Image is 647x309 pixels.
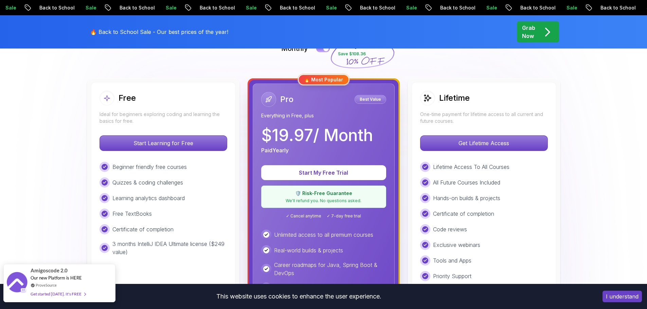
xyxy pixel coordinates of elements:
[269,169,378,177] p: Start My Free Trial
[433,272,471,280] p: Priority Support
[271,4,317,11] p: Back to School
[274,246,343,254] p: Real-world builds & projects
[420,136,547,151] p: Get Lifetime Access
[274,261,386,277] p: Career roadmaps for Java, Spring Boot & DevOps
[433,210,494,218] p: Certificate of completion
[281,44,308,53] p: Monthly
[100,140,227,147] a: Start Learning for Free
[31,267,68,274] span: Amigoscode 2.0
[433,225,467,233] p: Code reviews
[261,127,373,143] p: $ 19.97 / Month
[191,4,237,11] p: Back to School
[511,4,557,11] p: Back to School
[477,4,499,11] p: Sale
[237,4,258,11] p: Sale
[157,4,178,11] p: Sale
[112,225,174,233] p: Certificate of completion
[591,4,637,11] p: Back to School
[261,169,386,176] a: Start My Free Trial
[112,163,187,171] p: Beginner friendly free courses
[261,165,386,180] button: Start My Free Trial
[603,291,642,302] button: Accept cookies
[433,194,500,202] p: Hands-on builds & projects
[420,140,548,147] a: Get Lifetime Access
[31,290,86,298] div: Get started [DATE]. It's FREE
[280,94,293,105] h2: Pro
[274,284,337,292] p: Unlimited Kanban Boards
[5,289,592,304] div: This website uses cookies to enhance the user experience.
[356,96,385,103] p: Best Value
[261,112,386,119] p: Everything in Free, plus
[433,163,509,171] p: Lifetime Access To All Courses
[112,210,152,218] p: Free TextBooks
[90,28,228,36] p: 🔥 Back to School Sale - Our best prices of the year!
[110,4,157,11] p: Back to School
[112,178,183,187] p: Quizzes & coding challenges
[431,4,477,11] p: Back to School
[76,4,98,11] p: Sale
[439,93,470,103] h2: Lifetime
[351,4,397,11] p: Back to School
[433,256,471,265] p: Tools and Apps
[397,4,419,11] p: Sale
[7,272,27,294] img: provesource social proof notification image
[36,282,57,288] a: ProveSource
[557,4,579,11] p: Sale
[119,93,136,103] h2: Free
[433,178,500,187] p: All Future Courses Included
[266,198,382,204] p: We'll refund you. No questions asked.
[286,213,321,219] span: ✓ Cancel anytime
[112,240,227,256] p: 3 months IntelliJ IDEA Ultimate license ($249 value)
[100,136,227,151] p: Start Learning for Free
[266,190,382,197] p: 🛡️ Risk-Free Guarantee
[261,146,289,154] p: Paid Yearly
[420,135,548,151] button: Get Lifetime Access
[100,135,227,151] button: Start Learning for Free
[522,24,535,40] p: Grab Now
[327,213,361,219] span: ✓ 7-day free trial
[30,4,76,11] p: Back to School
[100,111,227,124] p: Ideal for beginners exploring coding and learning the basics for free.
[31,275,82,281] span: Our new Platform is HERE
[274,231,373,239] p: Unlimited access to all premium courses
[420,111,548,124] p: One-time payment for lifetime access to all current and future courses.
[433,241,480,249] p: Exclusive webinars
[317,4,339,11] p: Sale
[112,194,185,202] p: Learning analytics dashboard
